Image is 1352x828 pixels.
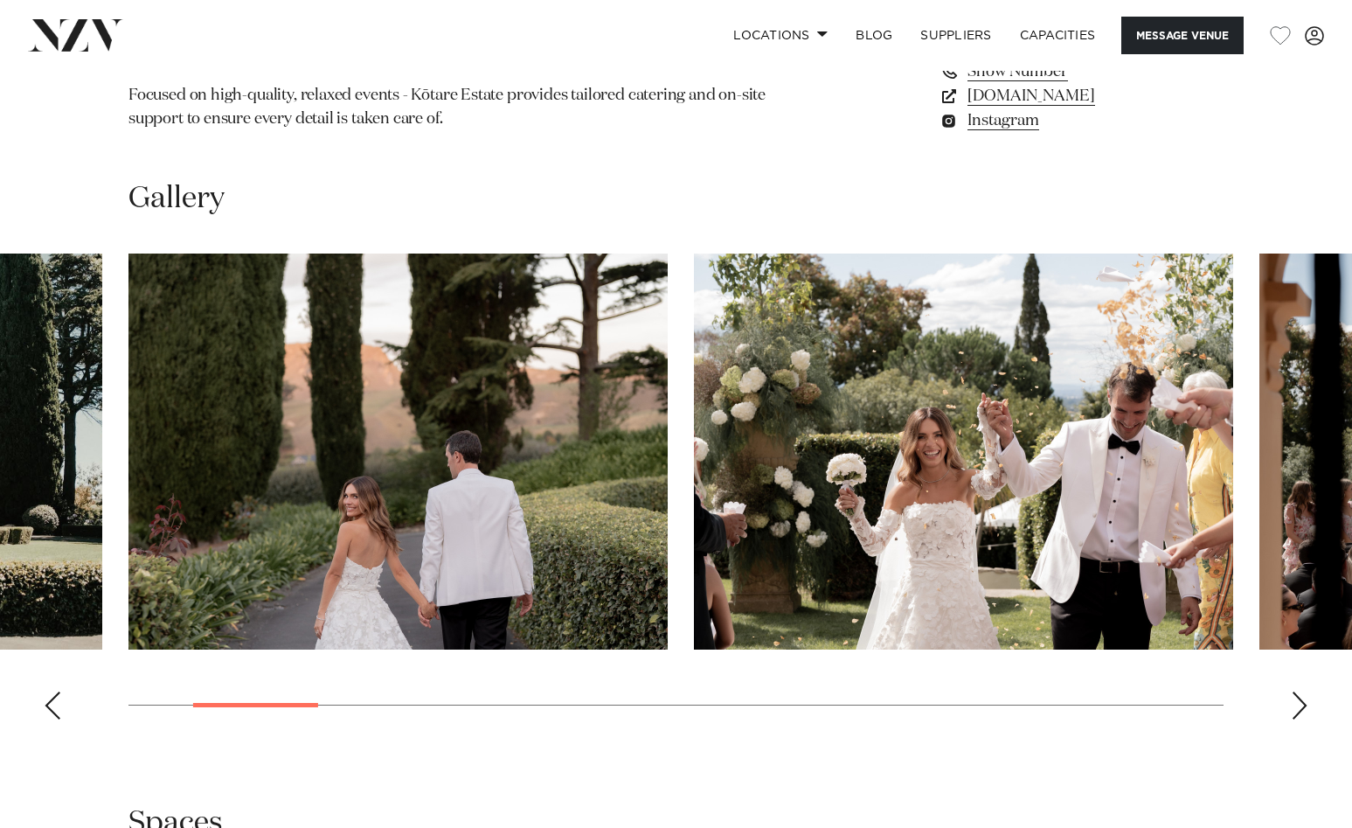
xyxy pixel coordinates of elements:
a: SUPPLIERS [906,17,1005,54]
img: nzv-logo.png [28,19,123,51]
a: Capacities [1006,17,1110,54]
a: [DOMAIN_NAME] [939,83,1224,108]
a: Instagram [939,108,1224,132]
button: Message Venue [1121,17,1244,54]
swiper-slide: 3 / 17 [694,254,1233,650]
h2: Gallery [128,179,225,219]
a: Locations [719,17,842,54]
swiper-slide: 2 / 17 [128,254,668,650]
a: BLOG [842,17,906,54]
a: Show Number [939,59,1224,83]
